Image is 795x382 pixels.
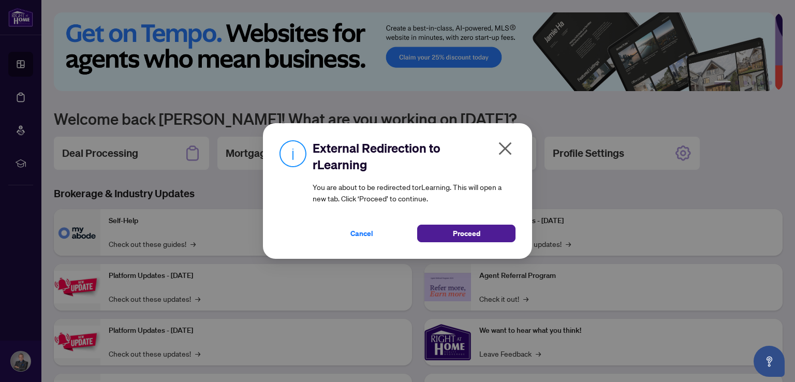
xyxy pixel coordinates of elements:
[279,140,306,167] img: Info Icon
[754,346,785,377] button: Open asap
[350,225,373,242] span: Cancel
[453,225,480,242] span: Proceed
[497,140,513,157] span: close
[417,225,516,242] button: Proceed
[313,140,516,173] h2: External Redirection to rLearning
[313,140,516,242] div: You are about to be redirected to rLearning . This will open a new tab. Click ‘Proceed’ to continue.
[313,225,411,242] button: Cancel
